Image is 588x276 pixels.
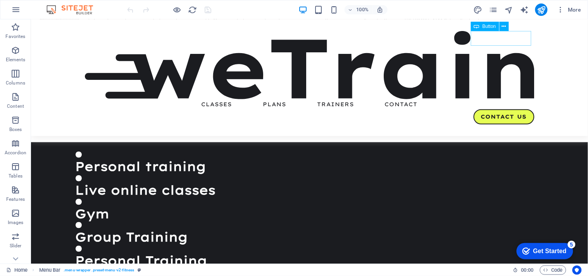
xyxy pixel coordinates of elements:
[513,266,534,275] h6: Session time
[356,5,369,14] h6: 100%
[473,5,483,14] button: design
[10,243,22,249] p: Slider
[537,5,546,14] i: Publish
[7,103,24,109] p: Content
[64,266,134,275] span: . menu-wrapper .preset-menu-v2-fitness
[376,6,383,13] i: On resize automatically adjust zoom level to fit chosen device.
[188,5,197,14] button: reload
[520,5,529,14] button: text_generator
[6,80,25,86] p: Columns
[6,196,25,202] p: Features
[489,5,498,14] i: Pages (Ctrl+Alt+S)
[57,2,65,9] div: 5
[504,5,514,14] button: navigator
[483,24,496,29] span: Button
[535,3,548,16] button: publish
[5,33,25,40] p: Favorites
[504,5,513,14] i: Navigator
[489,5,498,14] button: pages
[345,5,372,14] button: 100%
[473,5,482,14] i: Design (Ctrl+Alt+Y)
[23,9,56,16] div: Get Started
[6,266,28,275] a: Click to cancel selection. Double-click to open Pages
[6,4,63,20] div: Get Started 5 items remaining, 0% complete
[45,5,103,14] img: Editor Logo
[8,219,24,226] p: Images
[557,6,581,14] span: More
[188,5,197,14] i: Reload page
[527,267,528,273] span: :
[540,266,566,275] button: Code
[9,126,22,133] p: Boxes
[39,266,141,275] nav: breadcrumb
[9,173,22,179] p: Tables
[554,3,585,16] button: More
[39,266,61,275] span: Click to select. Double-click to edit
[543,266,563,275] span: Code
[5,150,26,156] p: Accordion
[172,5,182,14] button: Click here to leave preview mode and continue editing
[521,266,533,275] span: 00 00
[520,5,529,14] i: AI Writer
[572,266,582,275] button: Usercentrics
[138,268,141,272] i: This element is a customizable preset
[6,57,26,63] p: Elements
